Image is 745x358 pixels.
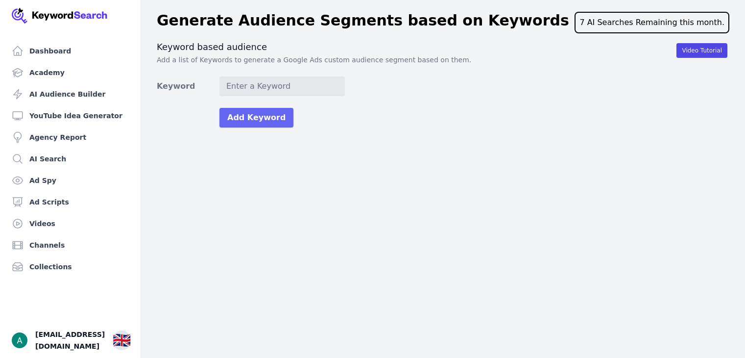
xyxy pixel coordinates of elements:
a: Academy [8,63,133,82]
input: Enter a Keyword [219,77,345,96]
span: [EMAIL_ADDRESS][DOMAIN_NAME] [35,329,105,352]
div: 7 AI Searches Remaining this month. [575,12,729,33]
a: Agency Report [8,128,133,147]
img: Arihant Jain [12,332,27,348]
a: Ad Scripts [8,192,133,212]
p: Add a list of Keywords to generate a Google Ads custom audience segment based on them. [157,55,729,65]
a: Collections [8,257,133,277]
a: Channels [8,235,133,255]
a: AI Search [8,149,133,169]
button: Add Keyword [219,108,293,128]
h3: Keyword based audience [157,41,729,53]
button: Open user button [12,332,27,348]
a: Videos [8,214,133,233]
label: Keyword [157,80,219,92]
a: YouTube Idea Generator [8,106,133,126]
button: 🇬🇧 [113,331,131,350]
div: 🇬🇧 [113,332,131,349]
a: AI Audience Builder [8,84,133,104]
a: Dashboard [8,41,133,61]
img: Your Company [12,8,108,24]
button: Video Tutorial [676,43,727,58]
h1: Generate Audience Segments based on Keywords [157,12,569,33]
a: Ad Spy [8,171,133,190]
